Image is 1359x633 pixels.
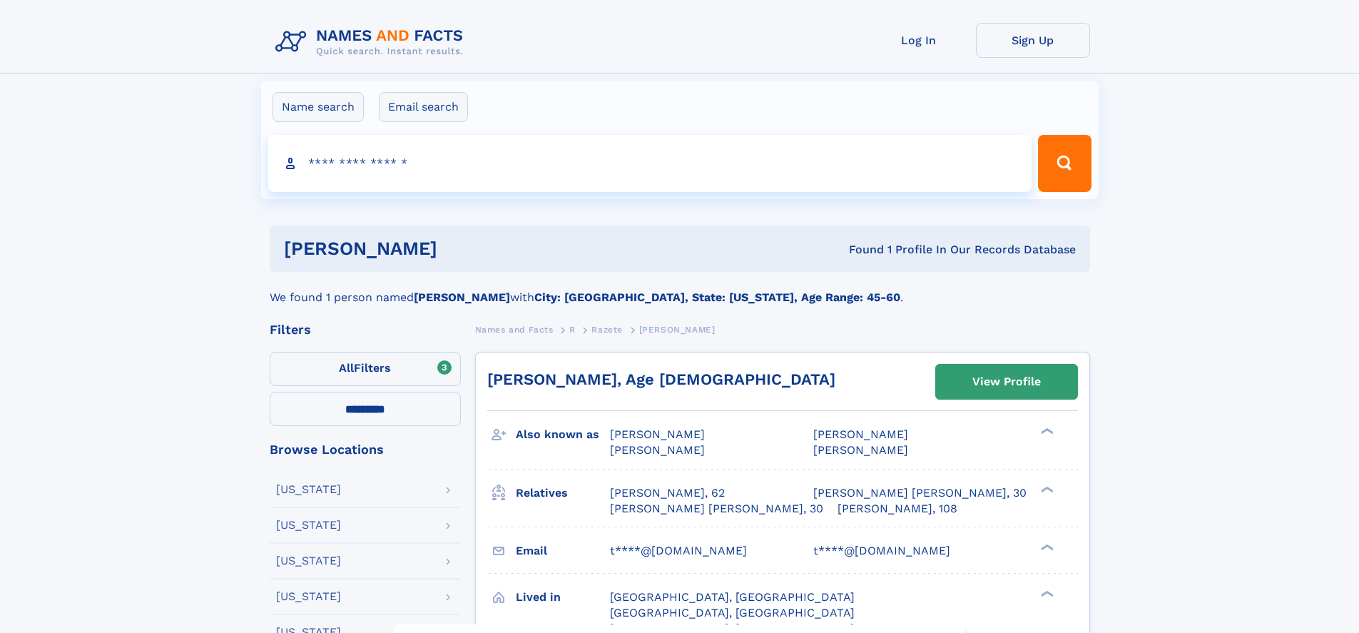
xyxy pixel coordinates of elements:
[1038,135,1091,192] button: Search Button
[610,443,705,457] span: [PERSON_NAME]
[591,325,623,335] span: Razete
[610,427,705,441] span: [PERSON_NAME]
[516,422,610,447] h3: Also known as
[862,23,976,58] a: Log In
[270,323,461,336] div: Filters
[936,365,1077,399] a: View Profile
[270,443,461,456] div: Browse Locations
[516,585,610,609] h3: Lived in
[813,485,1027,501] a: [PERSON_NAME] [PERSON_NAME], 30
[475,320,554,338] a: Names and Facts
[610,590,855,604] span: [GEOGRAPHIC_DATA], [GEOGRAPHIC_DATA]
[813,427,908,441] span: [PERSON_NAME]
[270,23,475,61] img: Logo Names and Facts
[610,606,855,619] span: [GEOGRAPHIC_DATA], [GEOGRAPHIC_DATA]
[414,290,510,304] b: [PERSON_NAME]
[643,242,1076,258] div: Found 1 Profile In Our Records Database
[339,361,354,375] span: All
[270,272,1090,306] div: We found 1 person named with .
[1037,485,1054,494] div: ❯
[276,591,341,602] div: [US_STATE]
[276,555,341,567] div: [US_STATE]
[972,365,1041,398] div: View Profile
[610,501,823,517] a: [PERSON_NAME] [PERSON_NAME], 30
[487,370,835,388] a: [PERSON_NAME], Age [DEMOGRAPHIC_DATA]
[379,92,468,122] label: Email search
[591,320,623,338] a: Razete
[813,443,908,457] span: [PERSON_NAME]
[534,290,900,304] b: City: [GEOGRAPHIC_DATA], State: [US_STATE], Age Range: 45-60
[276,520,341,531] div: [US_STATE]
[976,23,1090,58] a: Sign Up
[838,501,957,517] a: [PERSON_NAME], 108
[268,135,1032,192] input: search input
[270,352,461,386] label: Filters
[284,240,643,258] h1: [PERSON_NAME]
[516,481,610,505] h3: Relatives
[276,484,341,495] div: [US_STATE]
[516,539,610,563] h3: Email
[569,320,576,338] a: R
[1037,542,1054,552] div: ❯
[273,92,364,122] label: Name search
[1037,589,1054,598] div: ❯
[1037,427,1054,436] div: ❯
[569,325,576,335] span: R
[639,325,716,335] span: [PERSON_NAME]
[610,485,725,501] a: [PERSON_NAME], 62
